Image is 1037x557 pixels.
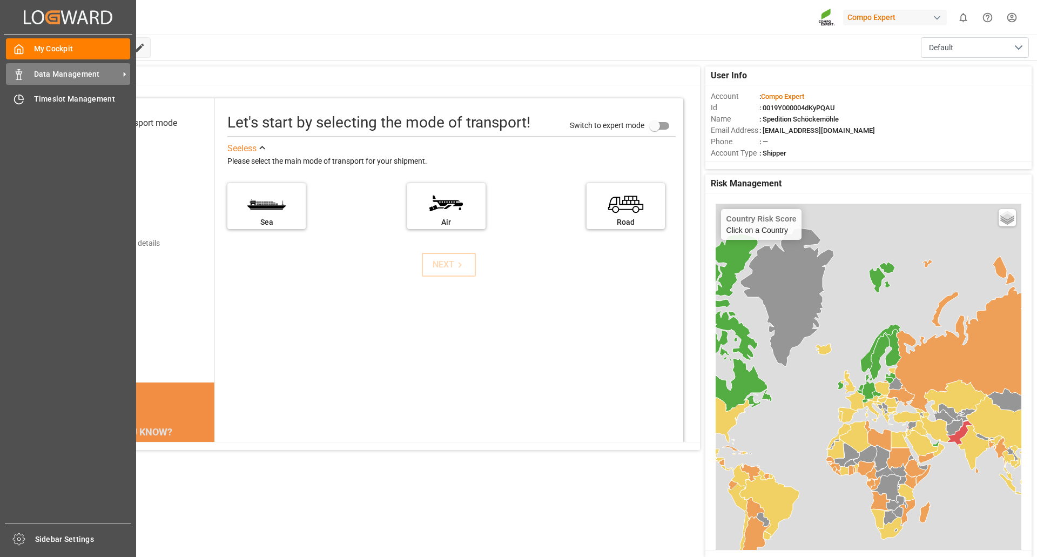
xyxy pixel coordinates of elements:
div: See less [227,142,257,155]
div: Please select the main mode of transport for your shipment. [227,155,676,168]
span: Timeslot Management [34,93,131,105]
span: Data Management [34,69,119,80]
a: Layers [999,209,1016,226]
span: My Cockpit [34,43,131,55]
span: Risk Management [711,177,782,190]
div: DID YOU KNOW? [58,420,214,443]
span: Email Address [711,125,759,136]
span: Phone [711,136,759,147]
h4: Country Risk Score [726,214,797,223]
span: : Shipper [759,149,786,157]
span: Account [711,91,759,102]
span: : [759,92,804,100]
button: open menu [921,37,1029,58]
span: Id [711,102,759,113]
div: Air [413,217,480,228]
span: Default [929,42,953,53]
button: Help Center [975,5,1000,30]
img: Screenshot%202023-09-29%20at%2010.02.21.png_1712312052.png [818,8,836,27]
button: show 0 new notifications [951,5,975,30]
span: Switch to expert mode [570,120,644,129]
span: Sidebar Settings [35,534,132,545]
span: : 0019Y000004dKyPQAU [759,104,835,112]
span: Account Type [711,147,759,159]
div: Click on a Country [726,214,797,234]
span: Name [711,113,759,125]
div: Compo Expert [843,10,947,25]
button: Compo Expert [843,7,951,28]
button: NEXT [422,253,476,277]
span: Compo Expert [761,92,804,100]
span: User Info [711,69,747,82]
span: : Spedition Schöckemöhle [759,115,839,123]
div: Sea [233,217,300,228]
a: Timeslot Management [6,89,130,110]
span: : — [759,138,768,146]
div: Road [592,217,659,228]
div: Let's start by selecting the mode of transport! [227,111,530,134]
span: : [EMAIL_ADDRESS][DOMAIN_NAME] [759,126,875,135]
div: NEXT [433,258,466,271]
a: My Cockpit [6,38,130,59]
